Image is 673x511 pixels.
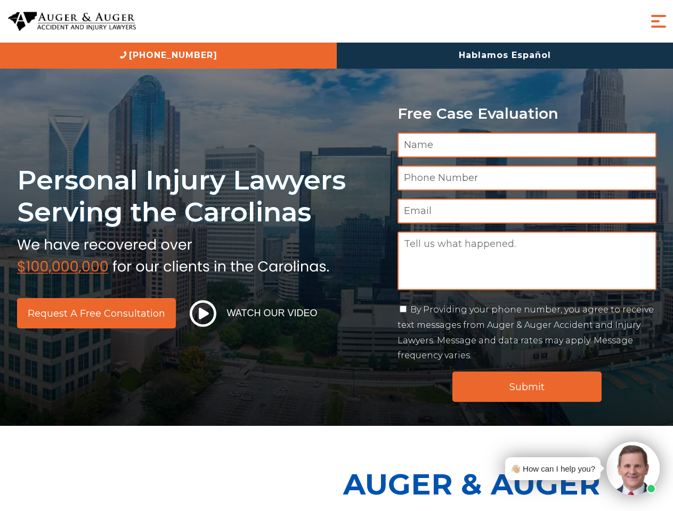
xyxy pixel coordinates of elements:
[398,199,656,224] input: Email
[8,12,136,31] img: Auger & Auger Accident and Injury Lawyers Logo
[17,234,329,274] img: sub text
[398,304,654,360] label: By Providing your phone number, you agree to receive text messages from Auger & Auger Accident an...
[17,298,176,328] a: Request a Free Consultation
[510,461,595,476] div: 👋🏼 How can I help you?
[648,11,669,32] button: Menu
[28,309,165,318] span: Request a Free Consultation
[187,300,321,327] button: Watch Our Video
[452,372,602,402] input: Submit
[17,164,385,228] h1: Personal Injury Lawyers Serving the Carolinas
[606,442,660,495] img: Intaker widget Avatar
[398,105,656,122] p: Free Case Evaluation
[398,133,656,158] input: Name
[343,458,667,510] p: Auger & Auger
[398,166,656,191] input: Phone Number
